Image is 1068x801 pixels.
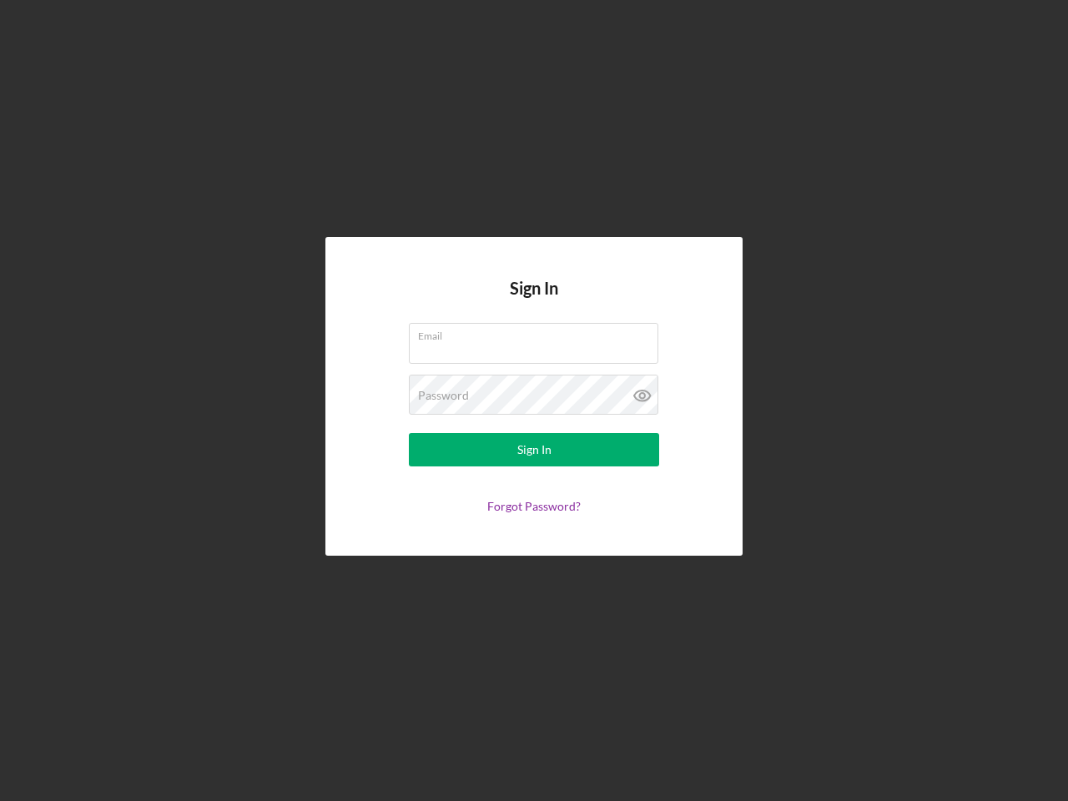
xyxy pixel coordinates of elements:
label: Password [418,389,469,402]
label: Email [418,324,658,342]
button: Sign In [409,433,659,466]
h4: Sign In [510,279,558,323]
a: Forgot Password? [487,499,581,513]
div: Sign In [517,433,552,466]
